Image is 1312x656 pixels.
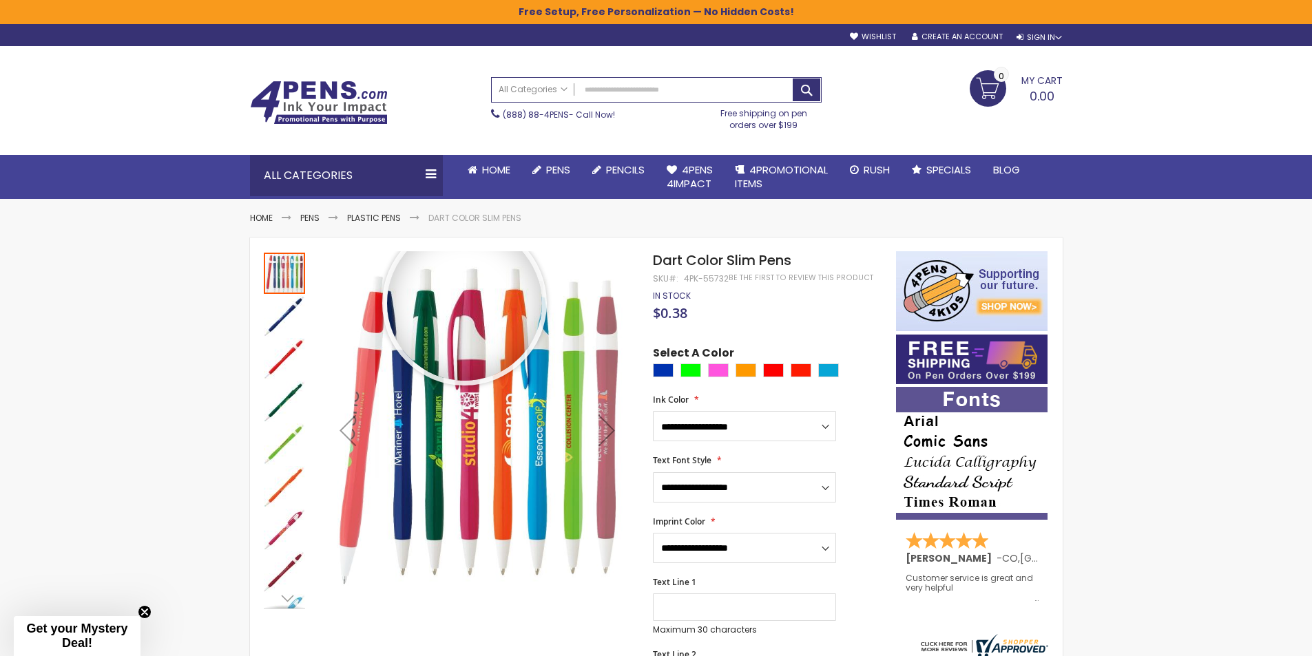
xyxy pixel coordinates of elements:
[656,155,724,200] a: 4Pens4impact
[684,273,729,284] div: 4pk-55732
[581,155,656,185] a: Pencils
[138,605,152,619] button: Close teaser
[818,363,839,377] div: Turquoise
[896,387,1048,520] img: font-personalization-examples
[579,251,634,609] div: Next
[250,212,273,224] a: Home
[264,338,305,379] img: Dart Color Slim Pens
[653,454,711,466] span: Text Font Style
[457,155,521,185] a: Home
[653,346,734,364] span: Select A Color
[906,573,1039,603] div: Customer service is great and very helpful
[912,32,1003,42] a: Create an Account
[839,155,901,185] a: Rush
[14,616,140,656] div: Get your Mystery Deal!Close teaser
[250,155,443,196] div: All Categories
[264,379,306,422] div: Dart Color Slim Pens
[850,32,896,42] a: Wishlist
[264,337,306,379] div: Dart Color Slim Pens
[729,273,873,283] a: Be the first to review this product
[1198,619,1312,656] iframe: Google Customer Reviews
[320,271,635,586] img: Dart Color Slim Pens
[906,551,997,565] span: [PERSON_NAME]
[706,103,822,130] div: Free shipping on pen orders over $199
[264,422,306,465] div: Dart Color Slim Pens
[264,465,306,507] div: Dart Color Slim Pens
[791,363,811,377] div: Bright Red
[546,162,570,177] span: Pens
[503,109,569,120] a: (888) 88-4PENS
[606,162,645,177] span: Pencils
[653,273,678,284] strong: SKU
[708,363,729,377] div: Pink
[428,213,521,224] li: Dart Color Slim Pens
[1020,551,1121,565] span: [GEOGRAPHIC_DATA]
[521,155,581,185] a: Pens
[503,109,615,120] span: - Call Now!
[896,251,1048,331] img: 4pens 4 kids
[763,363,784,377] div: Red
[499,84,568,95] span: All Categories
[864,162,890,177] span: Rush
[653,290,691,301] span: In stock
[999,70,1004,83] span: 0
[653,394,689,405] span: Ink Color
[736,363,756,377] div: Orange
[1002,551,1018,565] span: CO
[300,212,320,224] a: Pens
[264,588,305,609] div: Next
[482,162,510,177] span: Home
[264,423,305,465] img: Dart Color Slim Pens
[993,162,1020,177] span: Blog
[492,78,574,100] a: All Categories
[901,155,982,185] a: Specials
[896,335,1048,384] img: Free shipping on orders over $199
[264,294,306,337] div: Dart Color Slim Pens
[997,551,1121,565] span: - ,
[264,251,306,294] div: Dart Color Slim Pens
[264,381,305,422] img: Dart Color Slim Pens
[653,304,687,322] span: $0.38
[264,507,306,550] div: Dart Color Slim Pens
[264,466,305,507] img: Dart Color Slim Pens
[926,162,971,177] span: Specials
[264,509,305,550] img: Dart Color Slim Pens
[250,81,388,125] img: 4Pens Custom Pens and Promotional Products
[320,251,375,609] div: Previous
[264,295,305,337] img: Dart Color Slim Pens
[735,162,828,191] span: 4PROMOTIONAL ITEMS
[653,290,691,301] div: Availability
[1017,32,1062,43] div: Sign In
[653,363,674,377] div: Blue
[653,251,791,270] span: Dart Color Slim Pens
[264,550,306,593] div: Dart Color Slim Pens
[982,155,1031,185] a: Blog
[667,162,713,191] span: 4Pens 4impact
[653,516,705,527] span: Imprint Color
[653,576,696,588] span: Text Line 1
[347,212,401,224] a: Plastic Pens
[653,624,836,635] p: Maximum 30 characters
[680,363,701,377] div: Lime Green
[970,70,1063,105] a: 0.00 0
[264,551,305,593] img: Dart Color Slim Pens
[724,155,839,200] a: 4PROMOTIONALITEMS
[26,622,127,650] span: Get your Mystery Deal!
[1030,87,1054,105] span: 0.00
